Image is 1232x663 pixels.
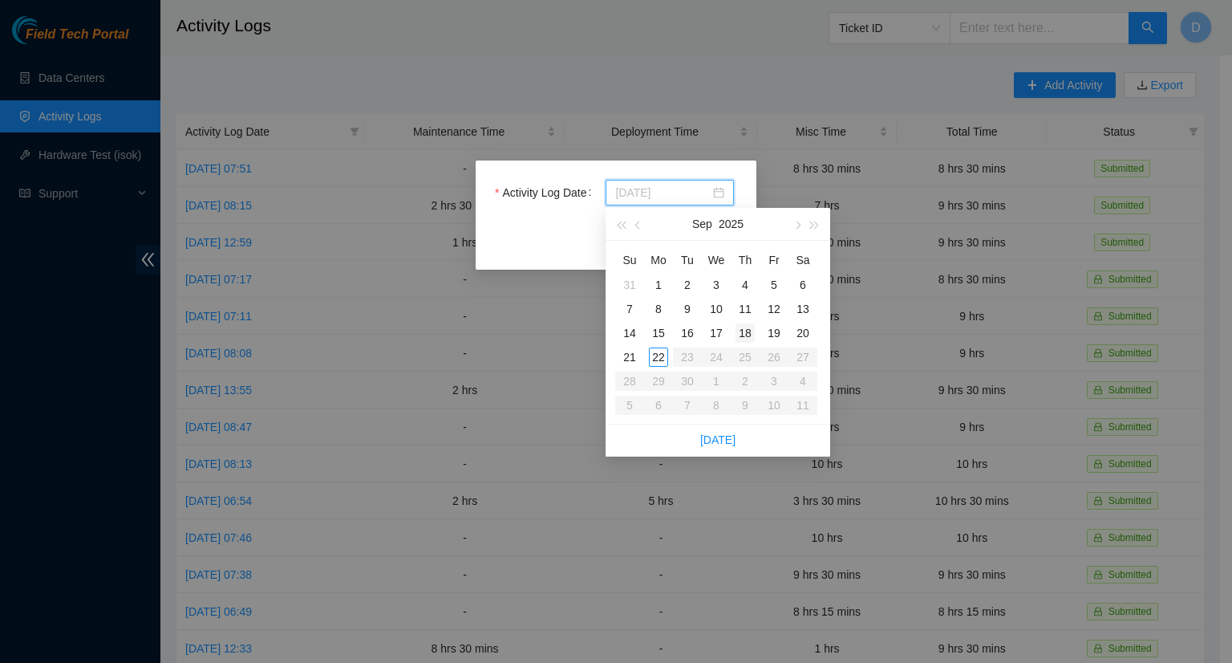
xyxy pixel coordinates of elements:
td: 2025-09-07 [615,297,644,321]
td: 2025-09-17 [702,321,731,345]
td: 2025-09-02 [673,273,702,297]
div: 9 [678,299,697,319]
button: Sep [692,208,712,240]
td: 2025-09-20 [788,321,817,345]
th: Sa [788,247,817,273]
td: 2025-09-15 [644,321,673,345]
td: 2025-09-10 [702,297,731,321]
td: 2025-09-16 [673,321,702,345]
th: Su [615,247,644,273]
div: 10 [707,299,726,319]
td: 2025-09-04 [731,273,760,297]
label: Activity Log Date [495,180,598,205]
th: We [702,247,731,273]
td: 2025-09-05 [760,273,788,297]
div: 20 [793,323,813,343]
div: 15 [649,323,668,343]
div: 19 [764,323,784,343]
div: 17 [707,323,726,343]
td: 2025-09-22 [644,345,673,369]
td: 2025-09-19 [760,321,788,345]
td: 2025-09-14 [615,321,644,345]
div: 13 [793,299,813,319]
div: 22 [649,348,668,367]
td: 2025-09-01 [644,273,673,297]
div: 18 [736,323,755,343]
td: 2025-08-31 [615,273,644,297]
div: 21 [620,348,639,367]
td: 2025-09-21 [615,345,644,369]
input: Activity Log Date [615,184,710,201]
td: 2025-09-12 [760,297,788,321]
div: 14 [620,323,639,343]
div: 7 [620,299,639,319]
div: 6 [793,275,813,295]
div: 31 [620,275,639,295]
div: 3 [707,275,726,295]
td: 2025-09-13 [788,297,817,321]
a: [DATE] [700,433,736,446]
th: Tu [673,247,702,273]
div: 12 [764,299,784,319]
div: 16 [678,323,697,343]
div: 2 [678,275,697,295]
th: Th [731,247,760,273]
div: 11 [736,299,755,319]
td: 2025-09-06 [788,273,817,297]
td: 2025-09-18 [731,321,760,345]
td: 2025-09-08 [644,297,673,321]
th: Mo [644,247,673,273]
button: 2025 [719,208,744,240]
td: 2025-09-09 [673,297,702,321]
td: 2025-09-03 [702,273,731,297]
th: Fr [760,247,788,273]
div: 5 [764,275,784,295]
div: 1 [649,275,668,295]
td: 2025-09-11 [731,297,760,321]
div: 8 [649,299,668,319]
div: 4 [736,275,755,295]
